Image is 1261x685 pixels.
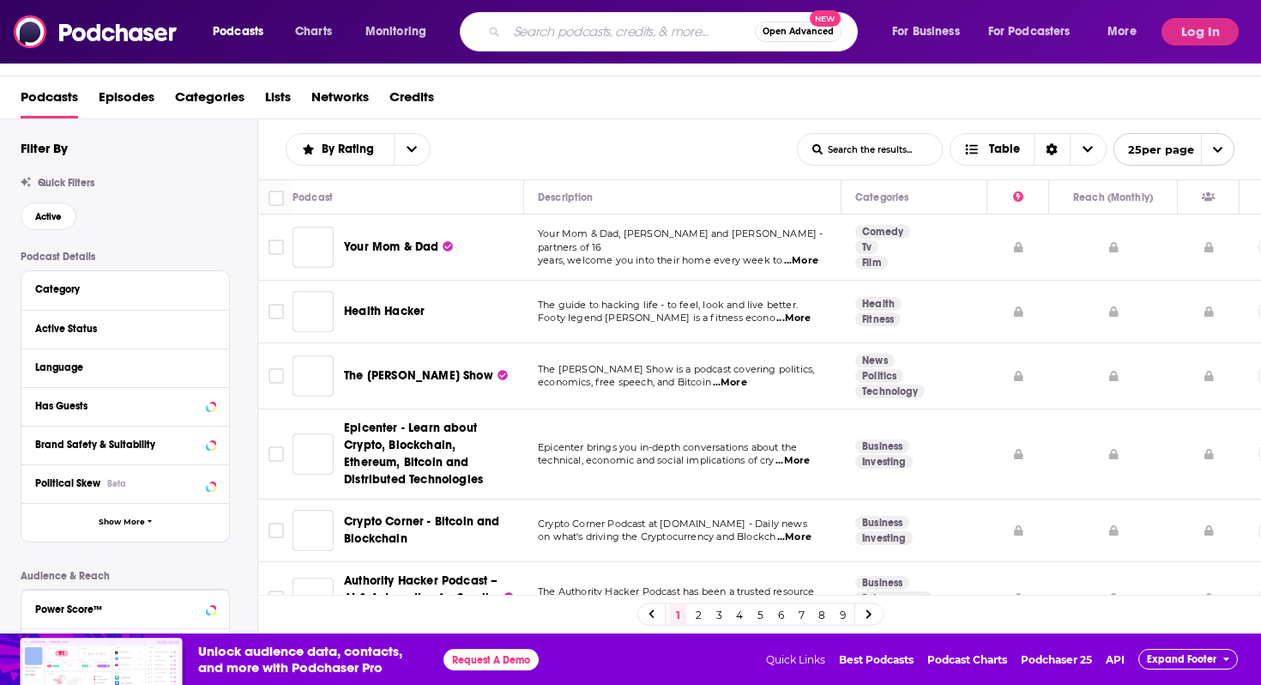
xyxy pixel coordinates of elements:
[538,312,775,324] span: Footy legend [PERSON_NAME] is a fitness econo
[538,254,782,266] span: years, welcome you into their home every week to
[538,187,593,208] div: Description
[107,478,126,489] div: Beta
[690,604,707,625] a: 2
[21,251,230,263] p: Podcast Details
[839,653,914,666] a: Best Podcasts
[389,83,434,118] a: Credits
[21,83,78,118] span: Podcasts
[293,187,333,208] div: Podcast
[713,376,747,390] span: ...More
[38,177,94,189] span: Quick Filters
[538,441,797,453] span: Epicenter brings you in-depth conversations about the
[198,643,430,676] span: Unlock audience data, contacts, and more with Podchaser Pro
[99,83,154,118] a: Episodes
[538,376,711,388] span: economics, free speech, and Bitcoin
[265,83,291,118] a: Lists
[1021,653,1092,666] a: Podchaser 25
[14,15,178,48] img: Podchaser - Follow, Share and Rate Podcasts
[855,576,909,590] a: Business
[311,83,369,118] a: Networks
[950,133,1107,166] button: Choose View
[322,143,380,155] span: By Rating
[268,368,284,384] span: Toggle select row
[710,604,727,625] a: 3
[777,530,812,544] span: ...More
[20,638,185,685] img: Insights visual
[1202,187,1215,208] div: Has Guests
[268,239,284,255] span: Toggle select row
[213,20,263,44] span: Podcasts
[538,227,823,253] span: Your Mom & Dad, [PERSON_NAME] and [PERSON_NAME] - partners of 16
[855,256,888,270] a: Film
[1107,20,1137,44] span: More
[855,439,909,453] a: Business
[35,395,215,416] button: Has Guests
[21,503,229,542] button: Show More
[443,649,539,670] button: Request A Demo
[35,278,215,300] button: Category
[344,513,514,548] a: Crypto Corner - Bitcoin and Blockchain
[810,10,841,27] span: New
[344,421,483,487] span: Epicenter - Learn about Crypto, Blockchain, Ethereum, Bitcoin and Distributed Technologies
[1113,133,1234,166] button: open menu
[344,514,500,546] span: Crypto Corner - Bitcoin and Blockchain
[855,516,909,530] a: Business
[538,518,807,530] span: Crypto Corner Podcast at [DOMAIN_NAME] - Daily news
[394,134,430,165] button: open menu
[344,239,438,254] span: Your Mom & Dad
[834,604,851,625] a: 9
[344,368,493,383] span: The [PERSON_NAME] Show
[268,523,284,538] span: Toggle select row
[268,446,284,462] span: Toggle select row
[755,21,842,42] button: Open AdvancedNew
[855,354,895,367] a: News
[35,597,215,619] button: Power Score™
[365,20,426,44] span: Monitoring
[784,254,818,268] span: ...More
[35,477,100,489] span: Political Skew
[507,18,755,45] input: Search podcasts, credits, & more...
[855,225,910,239] a: Comedy
[772,604,789,625] a: 6
[35,283,204,295] div: Category
[1095,18,1158,45] button: open menu
[1138,649,1238,670] button: Expand Footer
[538,363,814,375] span: The [PERSON_NAME] Show is a podcast covering politics,
[776,312,811,325] span: ...More
[293,510,334,551] a: Crypto Corner - Bitcoin and Blockchain
[35,361,204,373] div: Language
[344,304,425,318] span: Health Hacker
[353,18,449,45] button: open menu
[344,303,425,320] a: Health Hacker
[99,518,145,527] span: Show More
[268,591,284,606] span: Toggle select row
[35,318,215,339] button: Active Status
[855,369,903,383] a: Politics
[793,604,810,625] a: 7
[775,454,810,468] span: ...More
[855,385,925,398] a: Technology
[35,472,215,494] button: Political SkewBeta
[175,83,244,118] a: Categories
[293,433,334,475] a: Epicenter - Learn about Crypto, Blockchain, Ethereum, Bitcoin and Distributed Technologies
[35,323,204,335] div: Active Status
[731,604,748,625] a: 4
[1147,653,1216,665] span: Expand Footer
[284,18,342,45] a: Charts
[538,299,798,311] span: The guide to hacking life - to feel, look and live better.
[538,585,815,597] span: The Authority Hacker Podcast has been a trusted resource
[1106,653,1125,666] a: API
[989,143,1020,155] span: Table
[293,355,334,397] a: The Peter McCormack Show
[927,653,1007,666] a: Podcast Charts
[35,603,201,615] div: Power Score™
[476,12,874,52] div: Search podcasts, credits, & more...
[1073,187,1153,208] div: Reach (Monthly)
[35,212,62,221] span: Active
